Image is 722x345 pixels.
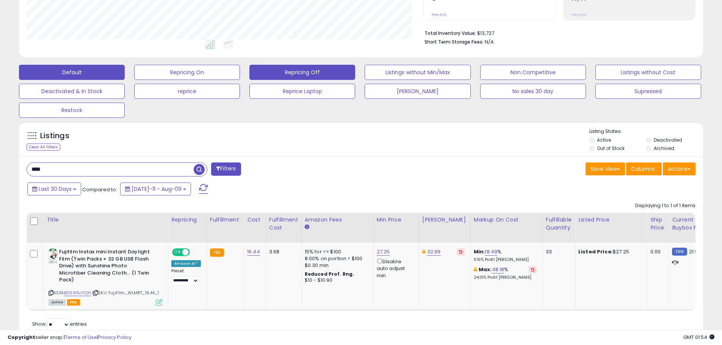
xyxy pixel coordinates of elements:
[64,290,91,296] a: B06W5JYQX1
[249,84,355,99] button: Reprice Laptop
[635,202,695,209] div: Displaying 1 to 1 of 1 items
[424,30,476,36] b: Total Inventory Value:
[474,257,537,262] p: 11.16% Profit [PERSON_NAME]
[377,257,413,279] div: Disable auto adjust min
[39,185,72,193] span: Last 30 Days
[578,248,641,255] div: $27.25
[654,137,682,143] label: Deactivated
[650,216,666,232] div: Ship Price
[19,84,125,99] button: Deactivated & In Stock
[305,271,354,277] b: Reduced Prof. Rng.
[485,38,494,45] span: N/A
[474,266,537,280] div: %
[305,255,368,262] div: 8.00% on portion > $100
[210,248,224,257] small: FBA
[171,216,204,224] div: Repricing
[47,216,165,224] div: Title
[683,334,714,341] span: 2025-09-9 01:54 GMT
[171,260,201,267] div: Amazon AI *
[67,299,80,306] span: FBA
[98,334,132,341] a: Privacy Policy
[663,162,695,175] button: Actions
[27,183,81,195] button: Last 30 Days
[49,248,57,264] img: 414hq-4-Q-L._SL40_.jpg
[672,248,687,256] small: FBM
[132,185,182,193] span: [DATE]-11 - Aug-09
[305,224,309,231] small: Amazon Fees.
[32,320,87,328] span: Show: entries
[480,65,586,80] button: Non Competitive
[171,269,201,286] div: Preset:
[546,216,572,232] div: Fulfillable Quantity
[247,216,263,224] div: Cost
[365,84,470,99] button: [PERSON_NAME]
[479,266,492,273] b: Max:
[49,248,162,304] div: ASIN:
[211,162,241,176] button: Filters
[480,84,586,99] button: No sales 30 day
[8,334,35,341] strong: Copyright
[377,248,390,256] a: 27.25
[59,248,151,286] b: Fujifilm Instax mini Instant Daylight Film (Twin Packs + 32 GB USB Flash Drive) with Sunshine Pho...
[134,65,240,80] button: Repricing On
[572,12,586,17] small: Prev: N/A
[305,216,370,224] div: Amazon Fees
[49,299,66,306] span: All listings currently available for purchase on Amazon
[19,103,125,118] button: Restock
[269,248,296,255] div: 3.68
[578,216,644,224] div: Listed Price
[474,275,537,280] p: 24.01% Profit [PERSON_NAME]
[247,248,260,256] a: 16.44
[589,128,703,135] p: Listing States:
[8,334,132,341] div: seller snap | |
[474,216,539,224] div: Markup on Cost
[365,65,470,80] button: Listings without Min/Max
[305,277,368,284] div: $10 - $10.90
[40,131,69,141] h5: Listings
[305,262,368,269] div: $0.30 min
[210,216,241,224] div: Fulfillment
[474,248,537,262] div: %
[269,216,298,232] div: Fulfillment Cost
[189,249,201,256] span: OFF
[492,266,504,273] a: 48.18
[134,84,240,99] button: reprice
[631,165,655,173] span: Columns
[432,12,446,17] small: Prev: N/A
[485,248,497,256] a: 18.49
[424,39,484,45] b: Short Term Storage Fees:
[597,145,625,151] label: Out of Stock
[578,248,613,255] b: Listed Price:
[424,28,690,37] li: $13,727
[92,290,159,296] span: | SKU: FujiFilm_WLMRT_16.44_1
[427,248,441,256] a: 32.99
[120,183,191,195] button: [DATE]-11 - Aug-09
[689,248,701,255] span: 21.95
[19,65,125,80] button: Default
[654,145,674,151] label: Archived
[27,144,60,151] div: Clear All Filters
[650,248,663,255] div: 0.00
[470,213,542,243] th: The percentage added to the cost of goods (COGS) that forms the calculator for Min & Max prices.
[249,65,355,80] button: Repricing Off
[626,162,662,175] button: Columns
[82,186,117,193] span: Compared to:
[595,84,701,99] button: Supressed
[377,216,416,224] div: Min Price
[173,249,182,256] span: ON
[586,162,625,175] button: Save View
[597,137,611,143] label: Active
[595,65,701,80] button: Listings without Cost
[65,334,97,341] a: Terms of Use
[305,248,368,255] div: 15% for <= $100
[546,248,569,255] div: 33
[672,216,711,232] div: Current Buybox Price
[422,216,467,224] div: [PERSON_NAME]
[474,248,485,255] b: Min:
